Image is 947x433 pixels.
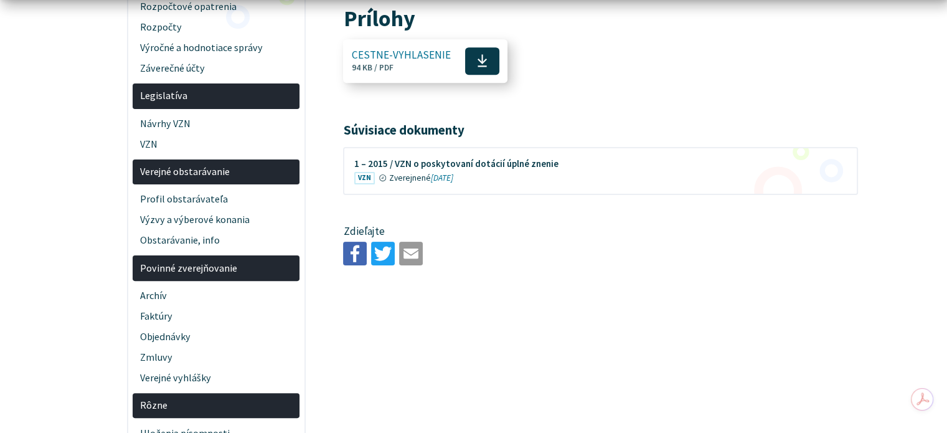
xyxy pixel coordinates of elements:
[343,39,507,83] a: CESTNE-VYHLASENIE 94 KB / PDF
[140,258,293,278] span: Povinné zverejňovanie
[133,210,299,231] a: Výzvy a výberové konania
[133,393,299,419] a: Rôzne
[133,113,299,134] a: Návrhy VZN
[140,162,293,183] span: Verejné obstarávanie
[352,62,393,73] span: 94 KB / PDF
[140,326,293,347] span: Objednávky
[140,396,293,416] span: Rôzne
[140,189,293,210] span: Profil obstarávateľa
[133,231,299,251] a: Obstarávanie, info
[133,255,299,281] a: Povinné zverejňovanie
[133,326,299,347] a: Objednávky
[343,224,857,240] p: Zdieľajte
[140,134,293,155] span: VZN
[140,210,293,231] span: Výzvy a výberové konania
[133,17,299,38] a: Rozpočty
[140,17,293,38] span: Rozpočty
[343,242,367,265] img: Zdieľať na Facebooku
[133,83,299,109] a: Legislatíva
[352,49,451,61] span: CESTNE-VYHLASENIE
[343,6,763,31] h2: Prílohy
[140,231,293,251] span: Obstarávanie, info
[140,113,293,134] span: Návrhy VZN
[133,59,299,79] a: Záverečné účty
[140,368,293,388] span: Verejné vyhlášky
[133,159,299,185] a: Verejné obstarávanie
[344,148,856,194] a: 1 – 2015 / VZN o poskytovaní dotácií úplné znenie VZN Zverejnené[DATE]
[140,59,293,79] span: Záverečné účty
[133,285,299,306] a: Archív
[133,134,299,155] a: VZN
[140,285,293,306] span: Archív
[343,122,763,138] h4: Súvisiace dokumenty
[371,242,395,265] img: Zdieľať na Twitteri
[133,306,299,326] a: Faktúry
[140,38,293,59] span: Výročné a hodnotiace správy
[133,368,299,388] a: Verejné vyhlášky
[140,306,293,326] span: Faktúry
[140,86,293,107] span: Legislatíva
[133,38,299,59] a: Výročné a hodnotiace správy
[133,347,299,368] a: Zmluvy
[399,242,423,265] img: Zdieľať e-mailom
[133,189,299,210] a: Profil obstarávateľa
[140,347,293,368] span: Zmluvy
